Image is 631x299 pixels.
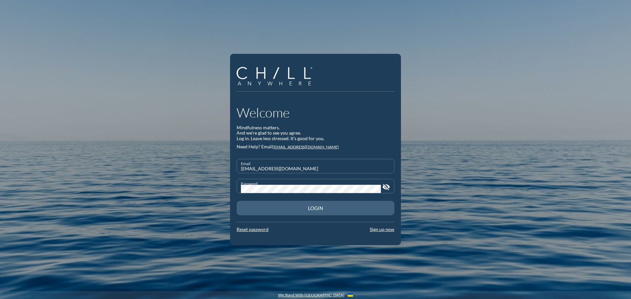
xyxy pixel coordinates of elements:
a: Sign up now [370,226,394,232]
i: visibility_off [382,183,390,191]
a: Company Logo [237,67,317,87]
button: Login [237,201,394,215]
a: We Stand With [GEOGRAPHIC_DATA] [278,293,344,297]
span: Need Help? Email [237,144,273,149]
a: [EMAIL_ADDRESS][DOMAIN_NAME] [273,144,339,149]
div: Mindfulness matters. And we’re glad to see you agree. Log in. Leave less stressed. It’s good for ... [237,125,394,141]
input: Email [241,165,390,173]
img: Company Logo [237,67,312,86]
img: Flag_of_Ukraine.1aeecd60.svg [348,293,353,297]
h1: Welcome [237,105,394,120]
div: Login [248,205,383,211]
a: Reset password [237,226,269,232]
input: Password [241,185,381,193]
